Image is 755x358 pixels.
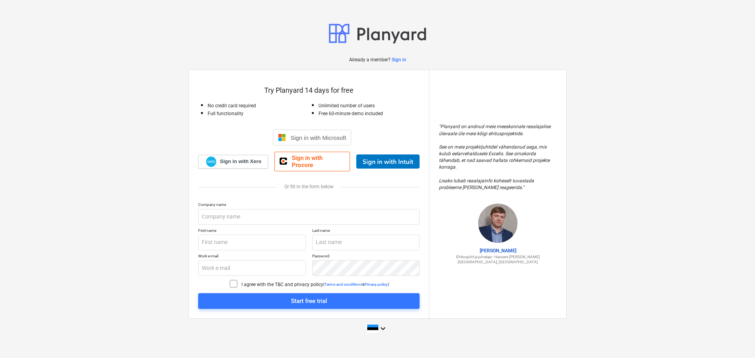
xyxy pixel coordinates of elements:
[198,253,306,260] p: Work e-mail
[208,103,309,109] p: No credit card required
[220,158,261,165] span: Sign in with Xero
[439,259,557,264] p: [GEOGRAPHIC_DATA], [GEOGRAPHIC_DATA]
[198,235,306,250] input: First name
[291,296,327,306] div: Start free trial
[439,123,557,191] p: " Planyard on andnud meie meeskonnale reaalajalise ülevaate üle meie kõigi ehitusprojektide. See ...
[439,254,557,259] p: Ehitusjuht ja juhataja - Hausers [PERSON_NAME]
[206,156,216,167] img: Xero logo
[392,57,406,63] a: Sign in
[292,154,345,169] span: Sign in with Procore
[198,209,420,225] input: Company name
[198,86,420,95] p: Try Planyard 14 days for free
[439,248,557,254] p: [PERSON_NAME]
[198,293,420,309] button: Start free trial
[291,134,346,141] span: Sign in with Microsoft
[312,253,420,260] p: Password
[312,228,420,235] p: Last name
[274,152,350,171] a: Sign in with Procore
[365,282,388,286] a: Privacy policy
[198,202,420,209] p: Company name
[241,281,323,288] p: I agree with the T&C and privacy policy
[478,204,517,243] img: Tomy Saaron
[198,260,306,276] input: Work e-mail
[208,110,309,117] p: Full functionality
[349,57,392,63] p: Already a member?
[198,184,420,189] div: Or fill in the form below
[198,155,268,169] a: Sign in with Xero
[198,228,306,235] p: First name
[323,282,389,287] p: ( & )
[278,134,286,141] img: Microsoft logo
[319,103,420,109] p: Unlimited number of users
[312,235,420,250] input: Last name
[378,324,388,333] i: keyboard_arrow_down
[324,282,362,286] a: Terms and conditions
[319,110,420,117] p: Free 60-minute demo included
